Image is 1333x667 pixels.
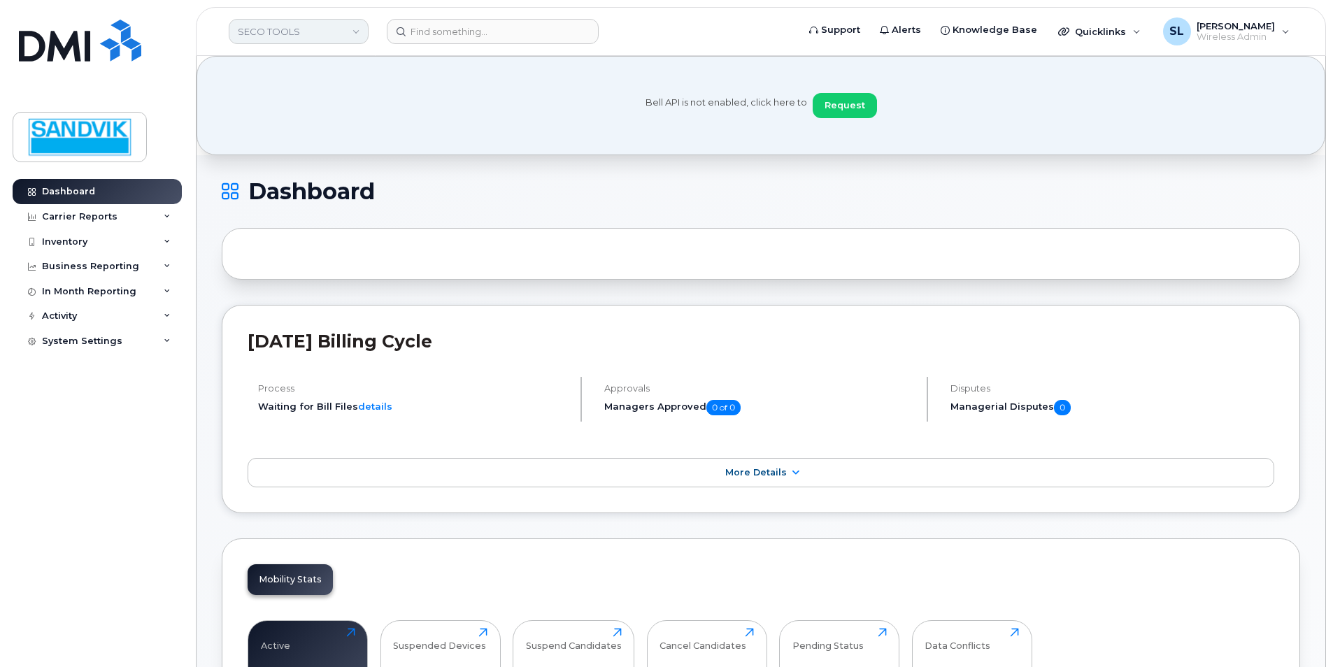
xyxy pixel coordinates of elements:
div: Data Conflicts [925,628,990,651]
div: Suspend Candidates [526,628,622,651]
h4: Process [258,383,569,394]
div: Pending Status [792,628,864,651]
span: 0 of 0 [706,400,741,415]
span: Bell API is not enabled, click here to [646,96,807,118]
span: Request [825,99,865,112]
div: Cancel Candidates [660,628,746,651]
span: 0 [1054,400,1071,415]
div: Suspended Devices [393,628,486,651]
div: Active [261,628,290,651]
h2: [DATE] Billing Cycle [248,331,1274,352]
button: Request [813,93,877,118]
a: details [358,401,392,412]
span: Dashboard [248,181,375,202]
h5: Managers Approved [604,400,915,415]
h4: Disputes [950,383,1274,394]
h4: Approvals [604,383,915,394]
h5: Managerial Disputes [950,400,1274,415]
span: More Details [725,467,787,478]
li: Waiting for Bill Files [258,400,569,413]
